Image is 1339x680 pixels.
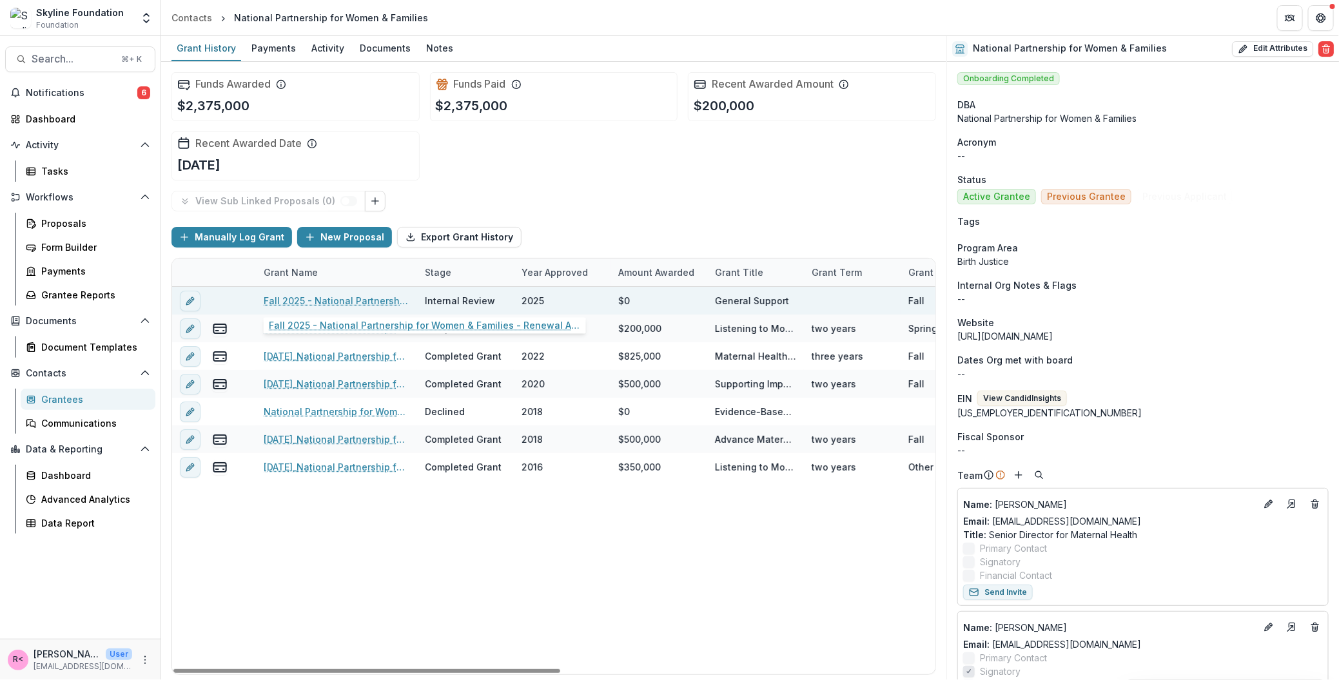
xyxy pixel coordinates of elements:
span: Title : [963,529,986,540]
p: -- [957,367,1329,380]
a: Go to contact [1282,494,1302,514]
div: Activity [306,39,349,57]
a: Name: [PERSON_NAME] [963,621,1256,634]
div: Year approved [514,258,611,286]
button: Open Workflows [5,187,155,208]
div: 2025 [522,294,544,307]
a: Form Builder [21,237,155,258]
span: Workflows [26,192,135,203]
button: edit [180,291,200,311]
div: Grant Term [804,258,901,286]
a: Data Report [21,512,155,534]
div: Grant Title [707,258,804,286]
div: ⌘ + K [119,52,144,66]
div: Skyline Foundation [36,6,124,19]
div: Grantee Reports [41,288,145,302]
span: Email: [963,516,990,527]
button: View Sub Linked Proposals (0) [171,191,366,211]
div: Payments [246,39,301,57]
p: Team [957,469,982,482]
span: Notifications [26,88,137,99]
button: View CandidInsights [977,391,1067,406]
div: two years [812,460,856,474]
button: Partners [1277,5,1303,31]
span: DBA [957,98,975,112]
div: $350,000 [618,460,661,474]
span: Internal Org Notes & Flags [957,278,1077,292]
div: Completed Grant [425,432,502,446]
div: Document Templates [41,340,145,354]
div: Communications [41,416,145,430]
div: Grant Term [804,266,870,279]
a: Grantee Reports [21,284,155,306]
button: Get Help [1308,5,1334,31]
div: two years [812,432,856,446]
p: Senior Director for Maternal Health [963,528,1323,541]
p: $2,375,000 [177,96,249,115]
div: General Support [715,294,789,307]
span: 6 [137,86,150,99]
button: edit [180,318,200,339]
button: Edit [1261,496,1276,512]
a: Documents [355,36,416,61]
button: view-payments [212,376,228,392]
p: [PERSON_NAME] <[PERSON_NAME][EMAIL_ADDRESS][DOMAIN_NAME]> [34,647,101,661]
nav: breadcrumb [166,8,433,27]
div: 2020 [522,377,545,391]
div: Fall [908,377,924,391]
button: edit [180,374,200,394]
p: User [106,648,132,660]
a: [URL][DOMAIN_NAME] [957,331,1053,342]
div: 2018 [522,432,543,446]
span: Onboarding Completed [957,72,1060,85]
a: [DATE]_National Partnership for Women & Families_200000 [264,322,409,335]
div: Contacts [171,11,212,24]
button: Export Grant History [397,227,522,248]
div: Listening to Mothers IV [715,322,796,335]
a: Payments [246,36,301,61]
button: Edit Attributes [1232,41,1313,57]
div: Fall [908,432,924,446]
h2: Recent Awarded Date [195,137,302,150]
div: $200,000 [618,322,661,335]
div: two years [812,377,856,391]
span: Status [957,173,986,186]
button: Open Contacts [5,363,155,384]
button: edit [180,346,200,367]
p: -- [957,149,1329,162]
a: Proposals [21,213,155,234]
button: edit [180,402,200,422]
button: Search... [5,46,155,72]
a: Dashboard [5,108,155,130]
div: Form Builder [41,240,145,254]
a: Grantees [21,389,155,410]
span: Fiscal Sponsor [957,430,1024,443]
div: Completed Grant [425,460,502,474]
div: Stage [417,266,459,279]
div: Other [908,460,933,474]
span: Name : [963,499,992,510]
span: Primary Contact [980,651,1047,665]
span: Tags [957,215,980,228]
div: $500,000 [618,432,661,446]
p: Birth Justice [957,255,1329,268]
div: 2016 [522,460,543,474]
span: Active Grantee [963,191,1030,202]
div: National Partnership for Women & Families [957,112,1329,125]
div: Grantees [41,393,145,406]
button: view-payments [212,460,228,475]
button: Manually Log Grant [171,227,292,248]
div: Payments [41,264,145,278]
div: Listening to Mothers in [US_STATE] Survey [715,460,796,474]
span: Name : [963,622,992,633]
div: Rose Brookhouse <rose@skylinefoundation.org> [13,656,23,664]
div: Grant Cycle [901,258,997,286]
button: view-payments [212,321,228,336]
div: $500,000 [618,377,661,391]
a: Dashboard [21,465,155,486]
div: Grant Cycle [901,266,969,279]
button: edit [180,429,200,450]
a: Advanced Analytics [21,489,155,510]
button: Open entity switcher [137,5,155,31]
